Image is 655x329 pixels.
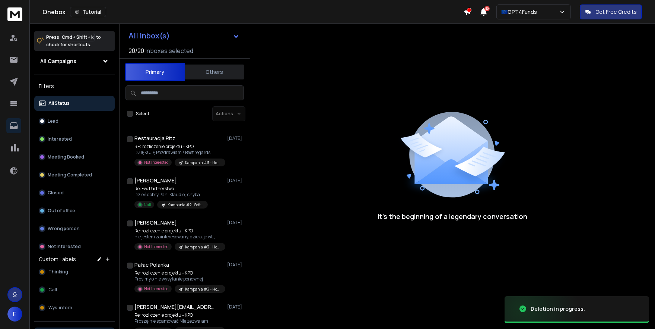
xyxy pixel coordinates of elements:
[595,8,637,16] p: Get Free Credits
[227,135,244,141] p: [DATE]
[144,286,169,292] p: Not Interested
[70,7,106,17] button: Tutorial
[134,228,224,234] p: Re: rozliczenie projektu - KPO
[34,300,115,315] button: Wys. info mail
[34,185,115,200] button: Closed
[134,177,177,184] h1: [PERSON_NAME]
[227,304,244,310] p: [DATE]
[136,111,149,117] label: Select
[34,54,115,69] button: All Campaigns
[42,7,464,17] div: Onebox
[144,160,169,165] p: Not Interested
[484,6,490,11] span: 50
[128,32,170,40] h1: All Inbox(s)
[34,150,115,164] button: Meeting Booked
[48,190,64,196] p: Closed
[123,28,245,43] button: All Inbox(s)
[48,154,84,160] p: Meeting Booked
[34,167,115,182] button: Meeting Completed
[48,226,80,232] p: Wrong person
[34,264,115,279] button: Thinking
[134,234,224,240] p: nie jestem zainteresowany. dziekuje wt.,
[48,244,81,250] p: Not Interested
[134,318,224,324] p: Proszę nie spamować Nie zezwalam
[46,34,101,48] p: Press to check for shortcuts.
[185,160,221,166] p: Kampania #3 - HoReCa
[7,307,22,322] button: E
[144,202,151,207] p: Call
[134,276,224,282] p: Prosimy o nie wysyłanie ponownej
[134,150,224,156] p: DZIĘKUJĘ Pozdrawiam / Best regards
[531,305,585,313] div: Deletion in progress.
[134,192,208,198] p: Dzień dobry Pani Klaudio, chyba
[227,262,244,268] p: [DATE]
[48,305,77,311] span: Wys. info mail
[61,33,95,41] span: Cmd + Shift + k
[378,211,528,222] p: It’s the beginning of a legendary conversation
[125,63,185,81] button: Primary
[134,144,224,150] p: RE: rozliczenie projektu - KPO
[48,136,72,142] p: Interested
[227,178,244,184] p: [DATE]
[34,221,115,236] button: Wrong person
[134,186,208,192] p: Re: Fw: Partnerstwo -
[34,114,115,129] button: Lead
[48,172,92,178] p: Meeting Completed
[48,208,75,214] p: Out of office
[227,220,244,226] p: [DATE]
[185,64,244,80] button: Others
[134,303,216,311] h1: [PERSON_NAME][EMAIL_ADDRESS][DOMAIN_NAME]
[34,96,115,111] button: All Status
[501,8,540,16] p: 🇪🇺GPT4Funds
[34,81,115,91] h3: Filters
[134,219,177,226] h1: [PERSON_NAME]
[146,46,193,55] h3: Inboxes selected
[48,269,68,275] span: Thinking
[134,261,169,269] h1: Pałac Polanka
[144,244,169,250] p: Not Interested
[48,287,57,293] span: Call
[134,312,224,318] p: Re: rozliczenie projektu - KPO
[134,135,175,142] h1: Restauracja Ritz
[185,286,221,292] p: Kampania #3 - HoReCa
[34,132,115,147] button: Interested
[40,57,76,65] h1: All Campaigns
[34,239,115,254] button: Not Interested
[48,118,58,124] p: Lead
[34,203,115,218] button: Out of office
[48,100,70,106] p: All Status
[39,256,76,263] h3: Custom Labels
[34,282,115,297] button: Call
[134,270,224,276] p: Re: rozliczenie projektu - KPO
[185,244,221,250] p: Kampania #3 - HoReCa
[128,46,144,55] span: 20 / 20
[168,202,203,208] p: Kampania #2 - Software House
[580,4,642,19] button: Get Free Credits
